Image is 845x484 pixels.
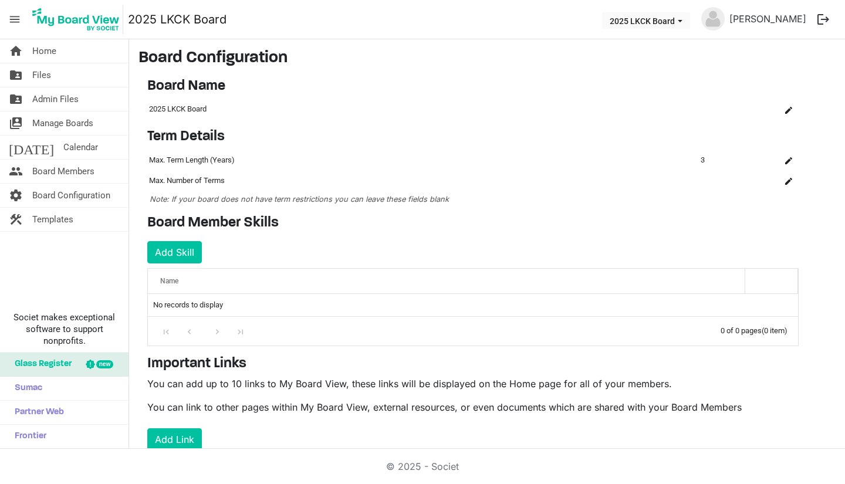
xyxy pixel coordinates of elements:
[721,326,762,335] span: 0 of 0 pages
[32,111,93,135] span: Manage Boards
[158,323,174,339] div: Go to first page
[5,312,123,347] span: Societ makes exceptional software to support nonprofits.
[699,170,746,191] td: column header Name
[147,170,699,191] td: Max. Number of Terms column header Name
[128,8,227,31] a: 2025 LKCK Board
[9,184,23,207] span: settings
[9,377,42,400] span: Sumac
[147,99,758,119] td: 2025 LKCK Board column header Name
[32,184,110,207] span: Board Configuration
[181,323,197,339] div: Go to previous page
[811,7,836,32] button: logout
[721,317,798,342] div: 0 of 0 pages (0 item)
[96,360,113,368] div: new
[29,5,123,34] img: My Board View Logo
[32,63,51,87] span: Files
[32,87,79,111] span: Admin Files
[147,377,799,391] p: You can add up to 10 links to My Board View, these links will be displayed on the Home page for a...
[9,87,23,111] span: folder_shared
[762,326,787,335] span: (0 item)
[209,323,225,339] div: Go to next page
[147,400,799,414] p: You can link to other pages within My Board View, external resources, or even documents which are...
[701,7,725,31] img: no-profile-picture.svg
[147,128,799,145] h4: Term Details
[32,39,56,63] span: Home
[147,241,202,263] button: Add Skill
[147,428,202,451] button: Add Link
[9,208,23,231] span: construction
[63,136,98,159] span: Calendar
[4,8,26,31] span: menu
[9,353,72,376] span: Glass Register
[160,277,178,285] span: Name
[32,160,94,183] span: Board Members
[780,152,797,168] button: Edit
[9,111,23,135] span: switch_account
[32,208,73,231] span: Templates
[9,401,64,424] span: Partner Web
[150,195,449,204] span: Note: If your board does not have term restrictions you can leave these fields blank
[386,461,459,472] a: © 2025 - Societ
[29,5,128,34] a: My Board View Logo
[9,160,23,183] span: people
[9,136,54,159] span: [DATE]
[148,294,798,316] td: No records to display
[147,150,699,170] td: Max. Term Length (Years) column header Name
[725,7,811,31] a: [PERSON_NAME]
[758,99,799,119] td: is Command column column header
[147,78,799,95] h4: Board Name
[746,170,799,191] td: is Command column column header
[232,323,248,339] div: Go to last page
[138,49,836,69] h3: Board Configuration
[699,150,746,170] td: 3 column header Name
[780,172,797,189] button: Edit
[602,12,690,29] button: 2025 LKCK Board dropdownbutton
[147,215,799,232] h4: Board Member Skills
[147,356,799,373] h4: Important Links
[9,63,23,87] span: folder_shared
[9,39,23,63] span: home
[746,150,799,170] td: is Command column column header
[780,101,797,117] button: Edit
[9,425,46,448] span: Frontier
